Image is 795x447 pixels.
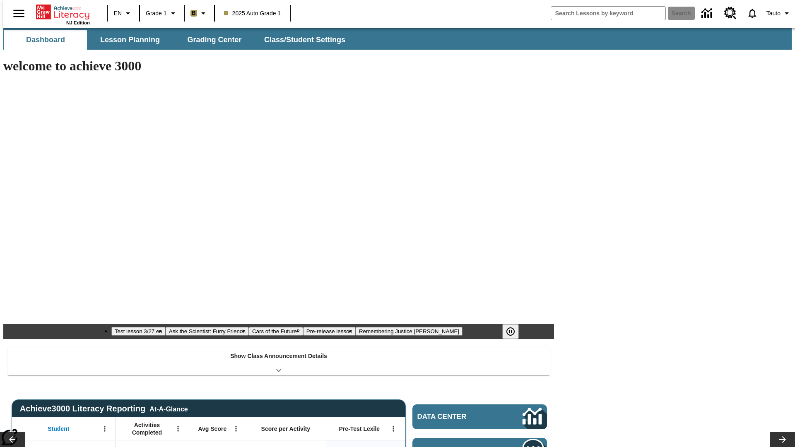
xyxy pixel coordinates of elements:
[502,324,519,339] button: Pause
[230,352,327,360] p: Show Class Announcement Details
[114,9,122,18] span: EN
[142,6,181,21] button: Grade: Grade 1, Select a grade
[20,404,188,413] span: Achieve3000 Literacy Reporting
[770,432,795,447] button: Lesson carousel, Next
[36,4,90,20] a: Home
[26,35,65,45] span: Dashboard
[7,1,31,26] button: Open side menu
[100,35,160,45] span: Lesson Planning
[3,30,353,50] div: SubNavbar
[166,327,249,336] button: Slide 2 Ask the Scientist: Furry Friends
[763,6,795,21] button: Profile/Settings
[172,423,184,435] button: Open Menu
[264,35,345,45] span: Class/Student Settings
[224,9,281,18] span: 2025 Auto Grade 1
[696,2,719,25] a: Data Center
[261,425,311,433] span: Score per Activity
[192,8,196,18] span: B
[99,423,111,435] button: Open Menu
[198,425,226,433] span: Avg Score
[742,2,763,24] a: Notifications
[249,327,303,336] button: Slide 3 Cars of the Future?
[387,423,400,435] button: Open Menu
[766,9,781,18] span: Tauto
[3,58,554,74] h1: welcome to achieve 3000
[417,413,495,421] span: Data Center
[719,2,742,24] a: Resource Center, Will open in new tab
[146,9,167,18] span: Grade 1
[258,30,352,50] button: Class/Student Settings
[412,404,547,429] a: Data Center
[303,327,356,336] button: Slide 4 Pre-release lesson
[111,327,166,336] button: Slide 1 Test lesson 3/27 en
[149,404,188,413] div: At-A-Glance
[187,6,212,21] button: Boost Class color is light brown. Change class color
[339,425,380,433] span: Pre-Test Lexile
[230,423,242,435] button: Open Menu
[7,347,550,375] div: Show Class Announcement Details
[66,20,90,25] span: NJ Edition
[110,6,137,21] button: Language: EN, Select a language
[48,425,69,433] span: Student
[187,35,241,45] span: Grading Center
[173,30,256,50] button: Grading Center
[551,7,665,20] input: search field
[120,421,174,436] span: Activities Completed
[4,30,87,50] button: Dashboard
[356,327,463,336] button: Slide 5 Remembering Justice O'Connor
[36,3,90,25] div: Home
[502,324,527,339] div: Pause
[3,28,792,50] div: SubNavbar
[89,30,171,50] button: Lesson Planning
